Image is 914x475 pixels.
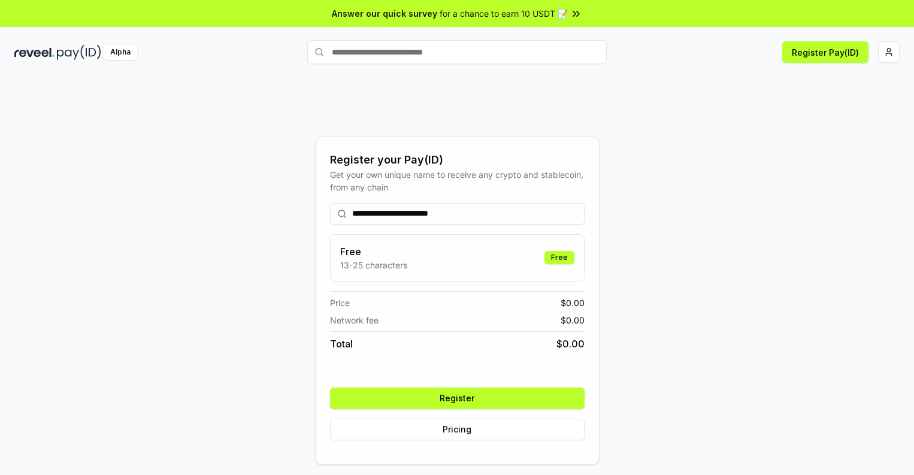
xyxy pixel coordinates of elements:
[330,152,585,168] div: Register your Pay(ID)
[340,259,407,271] p: 13-25 characters
[330,388,585,409] button: Register
[330,168,585,193] div: Get your own unique name to receive any crypto and stablecoin, from any chain
[340,244,407,259] h3: Free
[57,45,101,60] img: pay_id
[561,314,585,326] span: $ 0.00
[561,297,585,309] span: $ 0.00
[544,251,574,264] div: Free
[104,45,137,60] div: Alpha
[332,7,437,20] span: Answer our quick survey
[330,419,585,440] button: Pricing
[782,41,868,63] button: Register Pay(ID)
[14,45,55,60] img: reveel_dark
[330,297,350,309] span: Price
[556,337,585,351] span: $ 0.00
[440,7,568,20] span: for a chance to earn 10 USDT 📝
[330,314,379,326] span: Network fee
[330,337,353,351] span: Total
